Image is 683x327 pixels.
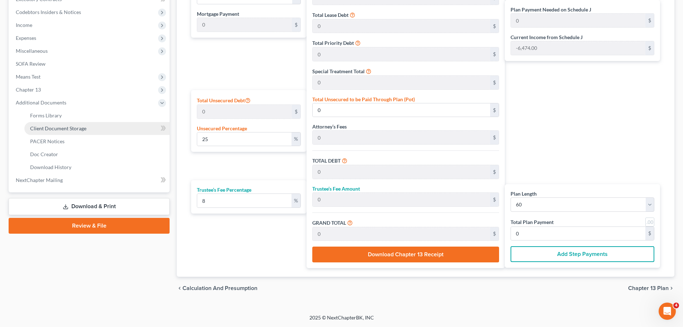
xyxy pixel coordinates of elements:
[490,227,499,241] div: $
[312,247,499,262] button: Download Chapter 13 Receipt
[511,14,645,27] input: 0.00
[16,87,41,93] span: Chapter 13
[313,165,490,179] input: 0.00
[312,95,415,103] label: Total Unsecured to be Paid Through Plan (Pot)
[312,123,347,130] label: Attorney’s Fees
[628,285,674,291] button: Chapter 13 Plan chevron_right
[291,132,300,146] div: %
[511,190,537,197] label: Plan Length
[24,122,170,135] a: Client Document Storage
[16,9,81,15] span: Codebtors Insiders & Notices
[10,57,170,70] a: SOFA Review
[30,151,58,157] span: Doc Creator
[16,35,36,41] span: Expenses
[24,135,170,148] a: PACER Notices
[312,219,346,226] label: GRAND TOTAL
[16,74,41,80] span: Means Test
[10,174,170,187] a: NextChapter Mailing
[16,22,32,28] span: Income
[511,6,591,13] label: Plan Payment Needed on Schedule J
[177,285,257,291] button: chevron_left Calculation and Presumption
[177,285,182,291] i: chevron_left
[490,47,499,61] div: $
[490,131,499,144] div: $
[16,99,66,106] span: Additional Documents
[30,125,86,131] span: Client Document Storage
[490,76,499,89] div: $
[24,109,170,122] a: Forms Library
[673,303,679,308] span: 4
[312,185,360,192] label: Trustee’s Fee Amount
[511,41,645,55] input: 0.00
[292,105,300,118] div: $
[291,194,300,207] div: %
[511,218,554,226] label: Total Plan Payment
[659,303,676,320] iframe: Intercom live chat
[182,285,257,291] span: Calculation and Presumption
[292,18,300,32] div: $
[9,218,170,234] a: Review & File
[313,193,490,206] input: 0.00
[313,103,490,117] input: 0.00
[490,165,499,179] div: $
[645,218,654,226] a: Round to nearest dollar
[645,14,654,27] div: $
[197,18,292,32] input: 0.00
[197,186,251,193] label: Trustee’s Fee Percentage
[16,48,48,54] span: Miscellaneous
[312,157,341,164] label: TOTAL DEBT
[490,193,499,206] div: $
[16,61,46,67] span: SOFA Review
[24,161,170,174] a: Download History
[24,148,170,161] a: Doc Creator
[313,76,490,89] input: 0.00
[490,103,499,117] div: $
[197,105,292,118] input: 0.00
[312,39,354,47] label: Total Priority Debt
[669,285,674,291] i: chevron_right
[197,194,291,207] input: 0.00
[313,227,490,241] input: 0.00
[511,33,583,41] label: Current Income from Schedule J
[313,19,490,33] input: 0.00
[197,10,239,18] label: Mortgage Payment
[628,285,669,291] span: Chapter 13 Plan
[16,177,63,183] span: NextChapter Mailing
[313,47,490,61] input: 0.00
[511,227,645,240] input: 0.00
[313,131,490,144] input: 0.00
[312,67,365,75] label: Special Treatment Total
[645,41,654,55] div: $
[30,138,65,144] span: PACER Notices
[645,227,654,240] div: $
[197,132,291,146] input: 0.00
[30,112,62,118] span: Forms Library
[197,125,247,132] label: Unsecured Percentage
[511,246,654,262] button: Add Step Payments
[312,11,348,19] label: Total Lease Debt
[490,19,499,33] div: $
[30,164,71,170] span: Download History
[197,96,251,104] label: Total Unsecured Debt
[137,314,546,327] div: 2025 © NextChapterBK, INC
[9,198,170,215] a: Download & Print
